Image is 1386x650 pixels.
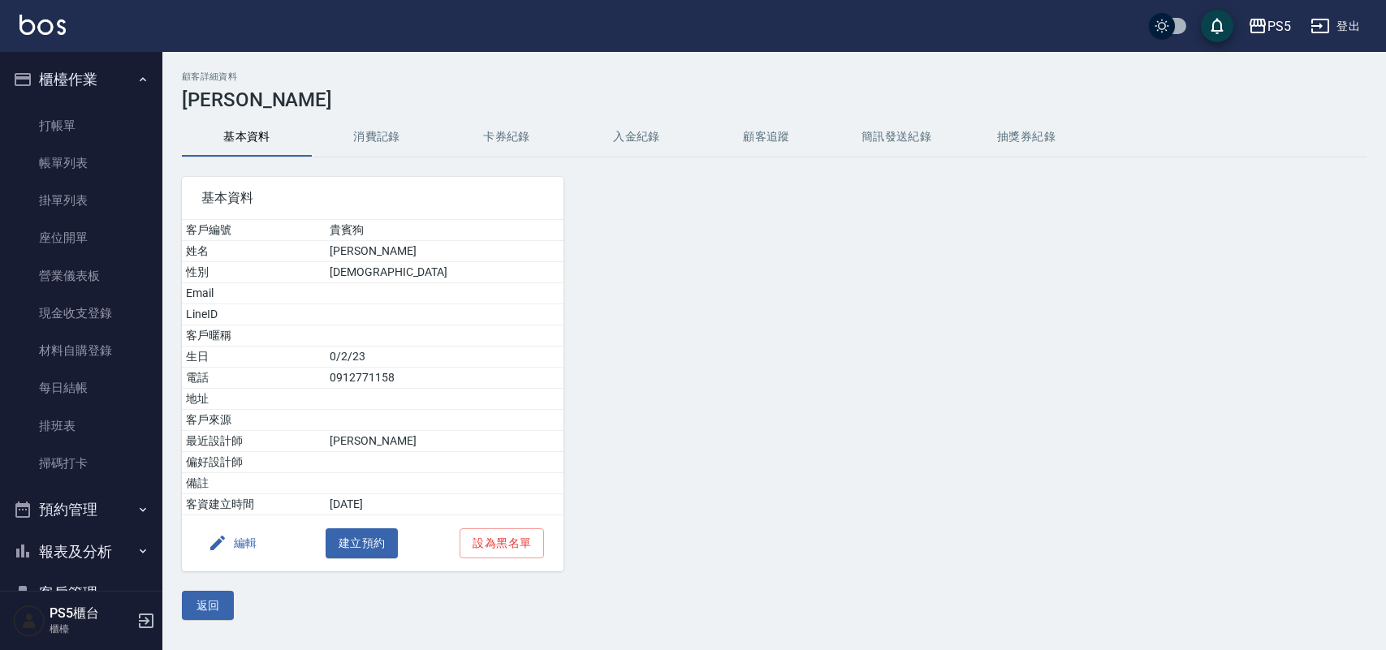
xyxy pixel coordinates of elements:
[326,528,399,558] button: 建立預約
[182,368,326,389] td: 電話
[1241,10,1297,43] button: PS5
[6,369,156,407] a: 每日結帳
[182,88,1367,111] h3: [PERSON_NAME]
[182,431,326,452] td: 最近設計師
[182,283,326,304] td: Email
[6,182,156,219] a: 掛單列表
[182,220,326,241] td: 客戶編號
[13,605,45,637] img: Person
[6,407,156,445] a: 排班表
[326,368,563,389] td: 0912771158
[6,489,156,531] button: 預約管理
[182,241,326,262] td: 姓名
[6,219,156,256] a: 座位開單
[182,347,326,368] td: 生日
[50,605,132,622] h5: PS5櫃台
[1267,16,1291,37] div: PS5
[1201,10,1233,42] button: save
[182,304,326,325] td: LineID
[201,190,544,206] span: 基本資料
[6,107,156,144] a: 打帳單
[702,118,831,157] button: 顧客追蹤
[961,118,1091,157] button: 抽獎券紀錄
[6,295,156,332] a: 現金收支登錄
[6,257,156,295] a: 營業儀表板
[182,452,326,473] td: 偏好設計師
[201,528,264,558] button: 編輯
[326,220,563,241] td: 貴賓狗
[6,332,156,369] a: 材料自購登錄
[182,71,1367,82] h2: 顧客詳細資料
[312,118,442,157] button: 消費記錄
[6,572,156,614] button: 客戶管理
[326,347,563,368] td: 0/2/23
[182,591,234,621] button: 返回
[326,262,563,283] td: [DEMOGRAPHIC_DATA]
[1304,11,1367,41] button: 登出
[6,144,156,182] a: 帳單列表
[326,494,563,515] td: [DATE]
[182,494,326,515] td: 客資建立時間
[19,15,66,35] img: Logo
[460,528,544,558] button: 設為黑名單
[182,325,326,347] td: 客戶暱稱
[6,531,156,573] button: 報表及分析
[182,410,326,431] td: 客戶來源
[6,58,156,101] button: 櫃檯作業
[182,473,326,494] td: 備註
[182,262,326,283] td: 性別
[572,118,702,157] button: 入金紀錄
[442,118,572,157] button: 卡券紀錄
[831,118,961,157] button: 簡訊發送紀錄
[326,241,563,262] td: [PERSON_NAME]
[182,389,326,410] td: 地址
[6,445,156,482] a: 掃碼打卡
[50,622,132,636] p: 櫃檯
[182,118,312,157] button: 基本資料
[326,431,563,452] td: [PERSON_NAME]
